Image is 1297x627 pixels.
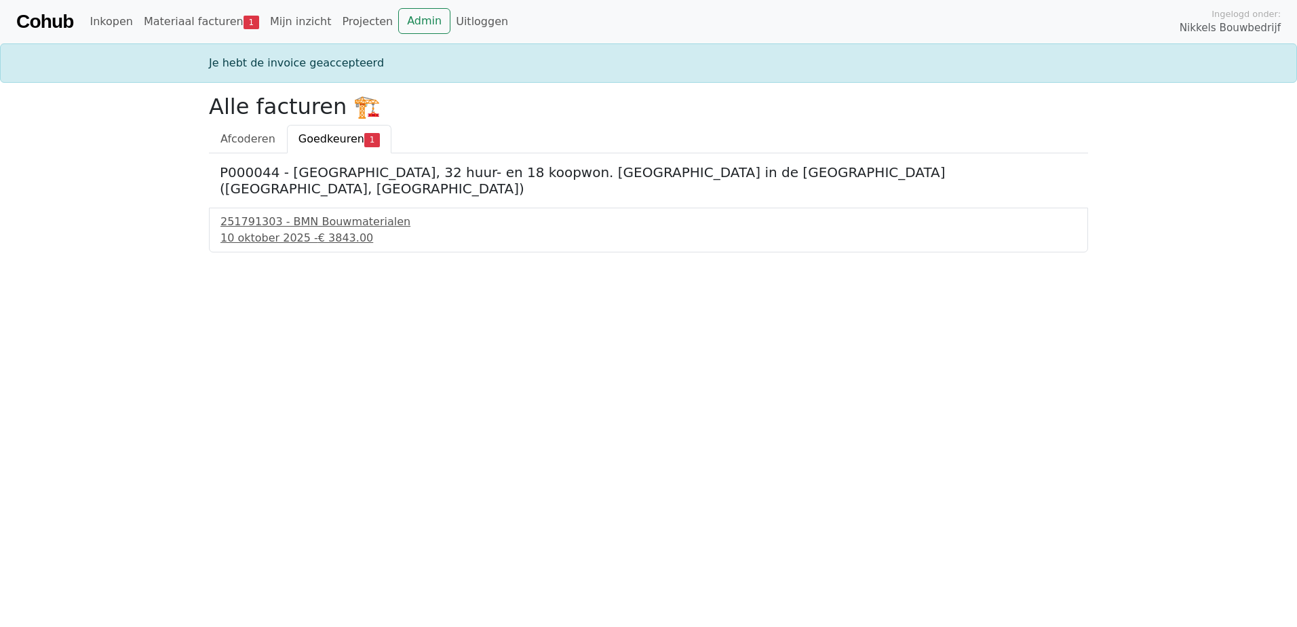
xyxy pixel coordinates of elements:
[1180,20,1281,36] span: Nikkels Bouwbedrijf
[265,8,337,35] a: Mijn inzicht
[220,230,1077,246] div: 10 oktober 2025 -
[244,16,259,29] span: 1
[201,55,1096,71] div: Je hebt de invoice geaccepteerd
[220,132,275,145] span: Afcoderen
[220,214,1077,230] div: 251791303 - BMN Bouwmaterialen
[220,164,1077,197] h5: P000044 - [GEOGRAPHIC_DATA], 32 huur- en 18 koopwon. [GEOGRAPHIC_DATA] in de [GEOGRAPHIC_DATA] ([...
[450,8,514,35] a: Uitloggen
[398,8,450,34] a: Admin
[138,8,265,35] a: Materiaal facturen1
[209,94,1088,119] h2: Alle facturen 🏗️
[336,8,398,35] a: Projecten
[298,132,364,145] span: Goedkeuren
[209,125,287,153] a: Afcoderen
[220,214,1077,246] a: 251791303 - BMN Bouwmaterialen10 oktober 2025 -€ 3843.00
[318,231,373,244] span: € 3843.00
[364,133,380,147] span: 1
[84,8,138,35] a: Inkopen
[16,5,73,38] a: Cohub
[287,125,391,153] a: Goedkeuren1
[1212,7,1281,20] span: Ingelogd onder:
